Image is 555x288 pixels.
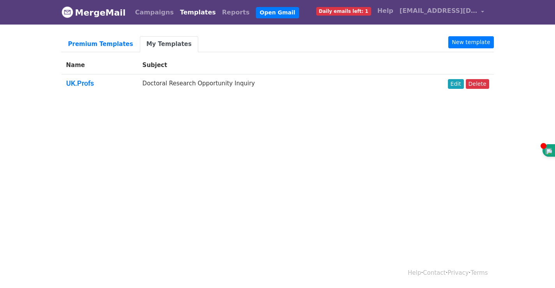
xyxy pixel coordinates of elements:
span: [EMAIL_ADDRESS][DOMAIN_NAME] [400,6,477,16]
a: MergeMail [62,4,126,21]
th: Name [62,56,138,74]
a: Terms [470,269,488,276]
span: Daily emails left: 1 [316,7,371,16]
a: Privacy [448,269,469,276]
a: [EMAIL_ADDRESS][DOMAIN_NAME] [396,3,488,21]
a: Campaigns [132,5,177,20]
a: My Templates [140,36,198,52]
a: Help [408,269,421,276]
a: Templates [177,5,219,20]
a: Contact [423,269,446,276]
a: Open Gmail [256,7,299,18]
a: New template [448,36,493,48]
a: Help [374,3,396,19]
a: Daily emails left: 1 [313,3,374,19]
a: Edit [448,79,464,89]
img: MergeMail logo [62,6,73,18]
a: Reports [219,5,253,20]
th: Subject [138,56,389,74]
td: Doctoral Research Opportunity Inquiry [138,74,389,95]
a: Premium Templates [62,36,140,52]
a: UK.Profs [66,79,94,87]
a: Delete [466,79,489,89]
